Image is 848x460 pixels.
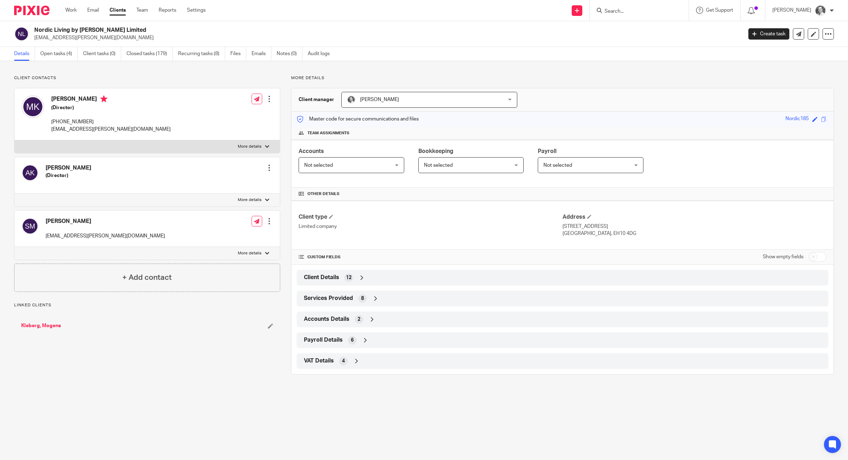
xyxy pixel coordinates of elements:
span: Not selected [424,163,453,168]
p: [PHONE_NUMBER] [51,118,171,125]
span: Accounts [299,148,324,154]
p: [EMAIL_ADDRESS][PERSON_NAME][DOMAIN_NAME] [46,232,165,240]
a: Recurring tasks (8) [178,47,225,61]
a: Open tasks (4) [40,47,78,61]
span: Client Details [304,274,339,281]
h4: + Add contact [122,272,172,283]
h5: (Director) [46,172,91,179]
span: Payroll [538,148,556,154]
span: 4 [342,358,345,365]
a: Settings [187,7,206,14]
img: Rod%202%20Small.jpg [815,5,826,16]
p: Master code for secure communications and files [297,116,419,123]
a: Details [14,47,35,61]
input: Search [604,8,667,15]
h4: [PERSON_NAME] [46,164,91,172]
h3: Client manager [299,96,334,103]
p: [PERSON_NAME] [772,7,811,14]
a: Emails [252,47,271,61]
p: [GEOGRAPHIC_DATA], EH10 4DG [563,230,826,237]
a: Clients [110,7,126,14]
img: svg%3E [22,218,39,235]
span: Payroll Details [304,336,343,344]
label: Show empty fields [763,253,803,260]
img: svg%3E [14,26,29,41]
h4: Address [563,213,826,221]
p: Limited company [299,223,563,230]
span: 2 [358,316,360,323]
p: More details [291,75,834,81]
a: Closed tasks (179) [126,47,173,61]
span: Not selected [304,163,333,168]
p: More details [238,250,261,256]
span: 12 [346,274,352,281]
span: VAT Details [304,357,334,365]
p: [EMAIL_ADDRESS][PERSON_NAME][DOMAIN_NAME] [51,126,171,133]
h4: CUSTOM FIELDS [299,254,563,260]
i: Primary [100,95,107,102]
span: Not selected [543,163,572,168]
a: Create task [748,28,789,40]
h4: Client type [299,213,563,221]
span: Other details [307,191,340,197]
p: Client contacts [14,75,280,81]
span: 6 [351,337,354,344]
a: Kleberg, Mogens [21,322,61,329]
a: Client tasks (0) [83,47,121,61]
span: Get Support [706,8,733,13]
a: Notes (0) [277,47,302,61]
p: [STREET_ADDRESS] [563,223,826,230]
span: [PERSON_NAME] [360,97,399,102]
h4: [PERSON_NAME] [46,218,165,225]
a: Team [136,7,148,14]
h5: (Director) [51,104,171,111]
span: Accounts Details [304,315,349,323]
a: Files [230,47,246,61]
p: More details [238,197,261,203]
span: Team assignments [307,130,349,136]
img: Rod%202%20Small.jpg [347,95,355,104]
a: Audit logs [308,47,335,61]
h2: Nordic Living by [PERSON_NAME] Limited [34,26,597,34]
img: svg%3E [22,95,44,118]
img: svg%3E [22,164,39,181]
span: 8 [361,295,364,302]
p: Linked clients [14,302,280,308]
a: Reports [159,7,176,14]
a: Work [65,7,77,14]
p: [EMAIL_ADDRESS][PERSON_NAME][DOMAIN_NAME] [34,34,738,41]
div: Nordic185 [785,115,809,123]
a: Email [87,7,99,14]
img: Pixie [14,6,49,15]
p: More details [238,144,261,149]
span: Services Provided [304,295,353,302]
h4: [PERSON_NAME] [51,95,171,104]
span: Bookkeeping [418,148,453,154]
